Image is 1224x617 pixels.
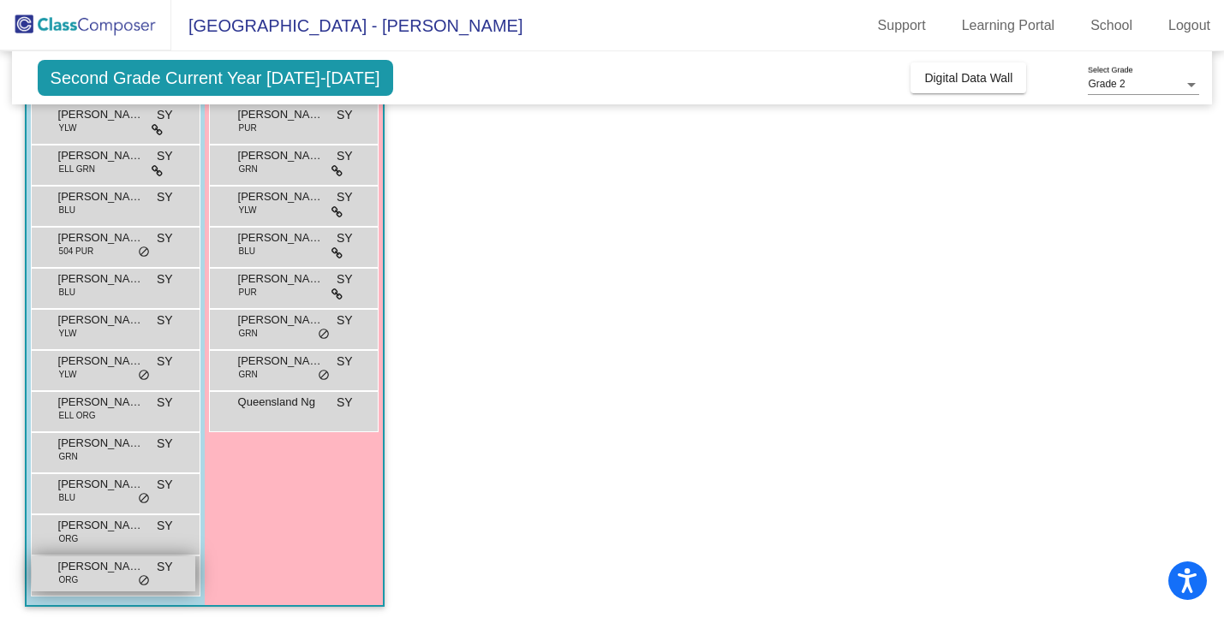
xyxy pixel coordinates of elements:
[238,229,324,246] span: [PERSON_NAME]
[59,245,94,258] span: 504 PUR
[59,122,77,134] span: YLW
[157,106,173,124] span: SY
[59,204,75,217] span: BLU
[59,163,95,175] span: ELL GRN
[138,574,150,588] span: do_not_disturb_alt
[239,163,258,175] span: GRN
[238,394,324,411] span: Queensland Ng
[58,558,144,575] span: [PERSON_NAME]
[337,353,353,371] span: SY
[239,245,255,258] span: BLU
[59,573,79,586] span: ORG
[337,270,353,288] span: SY
[1077,12,1146,39] a: School
[58,394,144,411] span: [PERSON_NAME]
[59,409,96,422] span: ELL ORG
[157,188,173,206] span: SY
[157,517,173,535] span: SY
[238,270,324,288] span: [PERSON_NAME]
[58,188,144,205] span: [PERSON_NAME]
[171,12,522,39] span: [GEOGRAPHIC_DATA] - [PERSON_NAME]
[138,369,150,383] span: do_not_disturb_alt
[58,311,144,329] span: [PERSON_NAME]
[157,270,173,288] span: SY
[1088,78,1125,90] span: Grade 2
[58,106,144,123] span: [PERSON_NAME]
[239,368,258,381] span: GRN
[337,311,353,329] span: SY
[924,71,1012,85] span: Digital Data Wall
[337,394,353,412] span: SY
[157,147,173,165] span: SY
[157,394,173,412] span: SY
[59,450,78,463] span: GRN
[238,188,324,205] span: [PERSON_NAME]
[59,532,79,545] span: ORG
[58,353,144,370] span: [PERSON_NAME]
[157,435,173,453] span: SY
[911,62,1026,93] button: Digital Data Wall
[58,476,144,493] span: [PERSON_NAME]
[138,246,150,259] span: do_not_disturb_alt
[157,311,173,329] span: SY
[239,122,257,134] span: PUR
[58,270,144,288] span: [PERSON_NAME]
[337,188,353,206] span: SY
[58,517,144,534] span: [PERSON_NAME]
[238,353,324,370] span: [PERSON_NAME]
[58,435,144,452] span: [PERSON_NAME]
[157,353,173,371] span: SY
[58,229,144,246] span: [PERSON_NAME]
[59,368,77,381] span: YLW
[157,476,173,494] span: SY
[238,106,324,123] span: [PERSON_NAME]
[337,229,353,247] span: SY
[948,12,1069,39] a: Learning Portal
[59,286,75,299] span: BLU
[318,369,330,383] span: do_not_disturb_alt
[239,327,258,340] span: GRN
[337,106,353,124] span: SY
[157,229,173,247] span: SY
[239,286,257,299] span: PUR
[239,204,257,217] span: YLW
[59,491,75,504] span: BLU
[238,147,324,164] span: [PERSON_NAME]
[1155,12,1224,39] a: Logout
[58,147,144,164] span: [PERSON_NAME] Smoliarenko
[864,12,940,39] a: Support
[38,60,393,96] span: Second Grade Current Year [DATE]-[DATE]
[59,327,77,340] span: YLW
[238,311,324,329] span: [PERSON_NAME]
[138,492,150,506] span: do_not_disturb_alt
[337,147,353,165] span: SY
[157,558,173,576] span: SY
[318,328,330,341] span: do_not_disturb_alt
